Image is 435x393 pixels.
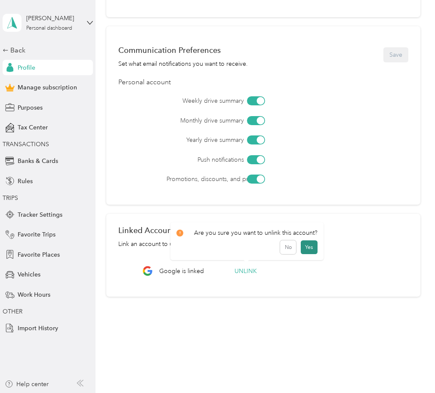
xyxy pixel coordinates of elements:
[228,264,263,279] button: Unlink
[18,83,77,92] span: Manage subscription
[176,228,318,237] div: Are you sure you want to unlink this account?
[18,177,33,186] span: Rules
[167,96,244,105] label: Weekly drive summary
[18,103,43,112] span: Purposes
[18,324,58,333] span: Import History
[159,267,204,276] span: Google is linked
[3,45,89,55] div: Back
[167,175,244,184] label: Promotions, discounts, and pro-tips
[301,240,318,254] button: Yes
[167,135,244,144] label: Yearly drive summary
[26,14,80,23] div: [PERSON_NAME]
[3,141,49,148] span: TRANSACTIONS
[142,266,153,276] img: Google Logo
[118,226,408,235] div: Linked Accounts
[3,308,22,315] span: OTHER
[18,290,50,299] span: Work Hours
[167,155,244,164] label: Push notifications
[18,210,62,219] span: Tracker Settings
[5,380,49,389] button: Help center
[118,239,408,249] div: Link an account to use it as your Everlance Login.
[118,77,408,88] div: Personal account
[18,270,40,279] span: Vehicles
[118,46,248,55] div: Communication Preferences
[18,157,58,166] span: Banks & Cards
[18,63,35,72] span: Profile
[3,194,18,202] span: TRIPS
[26,26,72,31] div: Personal dashboard
[18,230,56,239] span: Favorite Trips
[18,250,60,259] span: Favorite Places
[167,116,244,125] label: Monthly drive summary
[18,123,48,132] span: Tax Center
[280,240,296,254] button: No
[118,59,248,68] div: Set what email notifications you want to receive.
[387,345,435,393] iframe: Everlance-gr Chat Button Frame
